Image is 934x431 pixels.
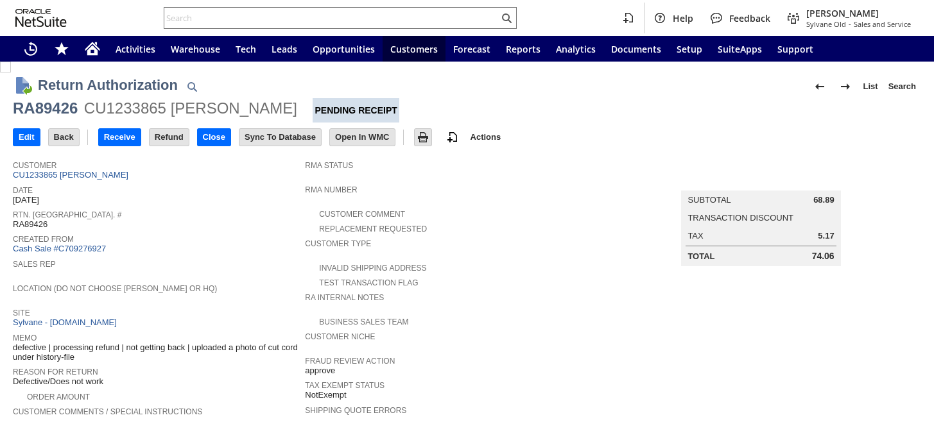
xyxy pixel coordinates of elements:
[688,251,714,261] a: Total
[556,43,596,55] span: Analytics
[116,43,155,55] span: Activities
[198,129,230,146] input: Close
[883,76,921,97] a: Search
[688,213,793,223] a: Transaction Discount
[305,390,346,400] span: NotExempt
[669,36,710,62] a: Setup
[718,43,762,55] span: SuiteApps
[305,366,335,376] span: approve
[305,239,371,248] a: Customer Type
[688,231,703,241] a: Tax
[13,368,98,376] a: Reason For Return
[498,36,548,62] a: Reports
[13,342,298,362] span: defective | processing refund | not getting back | uploaded a photo of cut cord under history-file
[305,161,353,170] a: RMA Status
[85,41,100,56] svg: Home
[13,210,121,219] a: Rtn. [GEOGRAPHIC_DATA]. #
[13,170,132,180] a: CU1233865 [PERSON_NAME]
[228,36,264,62] a: Tech
[777,43,813,55] span: Support
[770,36,821,62] a: Support
[239,129,321,146] input: Sync To Database
[499,10,514,26] svg: Search
[677,43,702,55] span: Setup
[13,308,30,317] a: Site
[849,19,851,29] span: -
[236,43,256,55] span: Tech
[319,278,418,287] a: Test Transaction Flag
[688,195,731,205] a: Subtotal
[13,317,120,327] a: Sylvane - [DOMAIN_NAME]
[313,98,399,123] div: Pending Receipt
[13,219,48,230] span: RA89426
[465,132,506,142] a: Actions
[415,129,431,146] input: Print
[445,130,460,145] img: add-record.svg
[681,170,840,190] caption: Summary
[319,317,408,326] a: Business Sales Team
[812,79,827,94] img: Previous
[305,381,385,390] a: Tax Exempt Status
[313,43,375,55] span: Opportunities
[13,161,56,170] a: Customer
[806,19,846,29] span: Sylvane Old
[445,36,498,62] a: Forecast
[390,43,438,55] span: Customers
[23,41,39,56] svg: Recent Records
[13,244,106,253] a: Cash Sale #C709276927
[15,9,67,27] svg: logo
[305,185,357,194] a: RMA Number
[99,129,141,146] input: Receive
[13,129,40,146] input: Edit
[838,79,853,94] img: Next
[319,264,426,273] a: Invalid Shipping Address
[506,43,541,55] span: Reports
[171,43,220,55] span: Warehouse
[415,130,431,145] img: Print
[38,74,178,96] h1: Return Authorization
[15,36,46,62] a: Recent Records
[108,36,163,62] a: Activities
[184,79,200,94] img: Quick Find
[611,43,661,55] span: Documents
[13,407,202,416] a: Customer Comments / Special Instructions
[813,195,835,205] span: 68.89
[729,12,770,24] span: Feedback
[305,293,384,302] a: RA Internal Notes
[54,41,69,56] svg: Shortcuts
[383,36,445,62] a: Customers
[13,195,39,205] span: [DATE]
[272,43,297,55] span: Leads
[13,98,78,119] div: RA89426
[13,260,56,269] a: Sales Rep
[13,376,103,387] span: Defective/Does not work
[84,98,297,119] div: CU1233865 [PERSON_NAME]
[150,129,189,146] input: Refund
[812,251,835,262] span: 74.06
[854,19,911,29] span: Sales and Service
[264,36,305,62] a: Leads
[710,36,770,62] a: SuiteApps
[13,235,74,244] a: Created From
[603,36,669,62] a: Documents
[13,334,37,342] a: Memo
[163,36,228,62] a: Warehouse
[305,332,375,341] a: Customer Niche
[46,36,77,62] div: Shortcuts
[858,76,883,97] a: List
[13,284,217,293] a: Location (Do Not Choose [PERSON_NAME] or HQ)
[673,12,693,24] span: Help
[305,406,406,415] a: Shipping Quote Errors
[548,36,603,62] a: Analytics
[27,393,90,401] a: Order Amount
[330,129,395,146] input: Open In WMC
[305,36,383,62] a: Opportunities
[77,36,108,62] a: Home
[818,231,834,241] span: 5.17
[13,186,33,195] a: Date
[164,10,499,26] input: Search
[453,43,490,55] span: Forecast
[319,210,405,219] a: Customer Comment
[305,357,395,366] a: Fraud Review Action
[806,7,911,19] span: [PERSON_NAME]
